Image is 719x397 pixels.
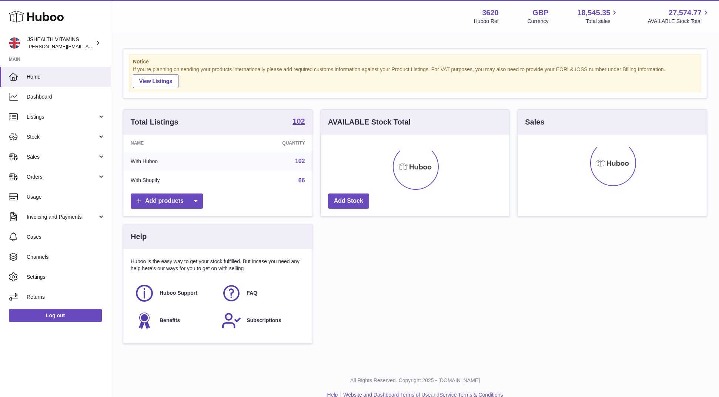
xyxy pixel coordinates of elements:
span: Total sales [586,18,619,25]
p: All Rights Reserved. Copyright 2025 - [DOMAIN_NAME] [117,377,713,384]
span: Returns [27,294,105,301]
span: Dashboard [27,93,105,100]
a: FAQ [221,283,301,303]
span: Stock [27,133,97,140]
span: FAQ [247,290,257,297]
h3: AVAILABLE Stock Total [328,117,411,127]
td: With Huboo [123,152,225,171]
a: Huboo Support [134,283,214,303]
a: Benefits [134,311,214,331]
div: Huboo Ref [474,18,499,25]
strong: 102 [292,118,305,125]
span: Settings [27,274,105,281]
h3: Help [131,232,147,242]
strong: GBP [532,8,548,18]
span: 27,574.77 [669,8,702,18]
span: Benefits [160,317,180,324]
strong: 3620 [482,8,499,18]
a: 66 [298,177,305,183]
a: 18,545.35 Total sales [577,8,619,25]
span: Usage [27,193,105,201]
h3: Total Listings [131,117,178,127]
a: View Listings [133,74,178,88]
td: With Shopify [123,171,225,190]
span: Sales [27,153,97,161]
span: Listings [27,113,97,120]
span: Cases [27,234,105,241]
div: If you're planning on sending your products internationally please add required customs informati... [133,66,697,88]
th: Name [123,135,225,152]
span: AVAILABLE Stock Total [648,18,710,25]
a: 102 [295,158,305,164]
span: Huboo Support [160,290,197,297]
span: 18,545.35 [577,8,610,18]
strong: Notice [133,58,697,65]
a: Add Stock [328,193,369,209]
span: Subscriptions [247,317,281,324]
a: 102 [292,118,305,126]
a: 27,574.77 AVAILABLE Stock Total [648,8,710,25]
div: JSHEALTH VITAMINS [27,36,94,50]
img: francesca@jshealthvitamins.com [9,37,20,49]
h3: Sales [525,117,544,127]
span: [PERSON_NAME][EMAIL_ADDRESS][DOMAIN_NAME] [27,43,148,49]
span: Orders [27,173,97,181]
p: Huboo is the easy way to get your stock fulfilled. But incase you need any help here's our ways f... [131,258,305,272]
a: Log out [9,309,102,322]
span: Home [27,73,105,80]
a: Add products [131,193,203,209]
a: Subscriptions [221,311,301,331]
span: Channels [27,254,105,261]
span: Invoicing and Payments [27,214,97,221]
th: Quantity [225,135,312,152]
div: Currency [528,18,549,25]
